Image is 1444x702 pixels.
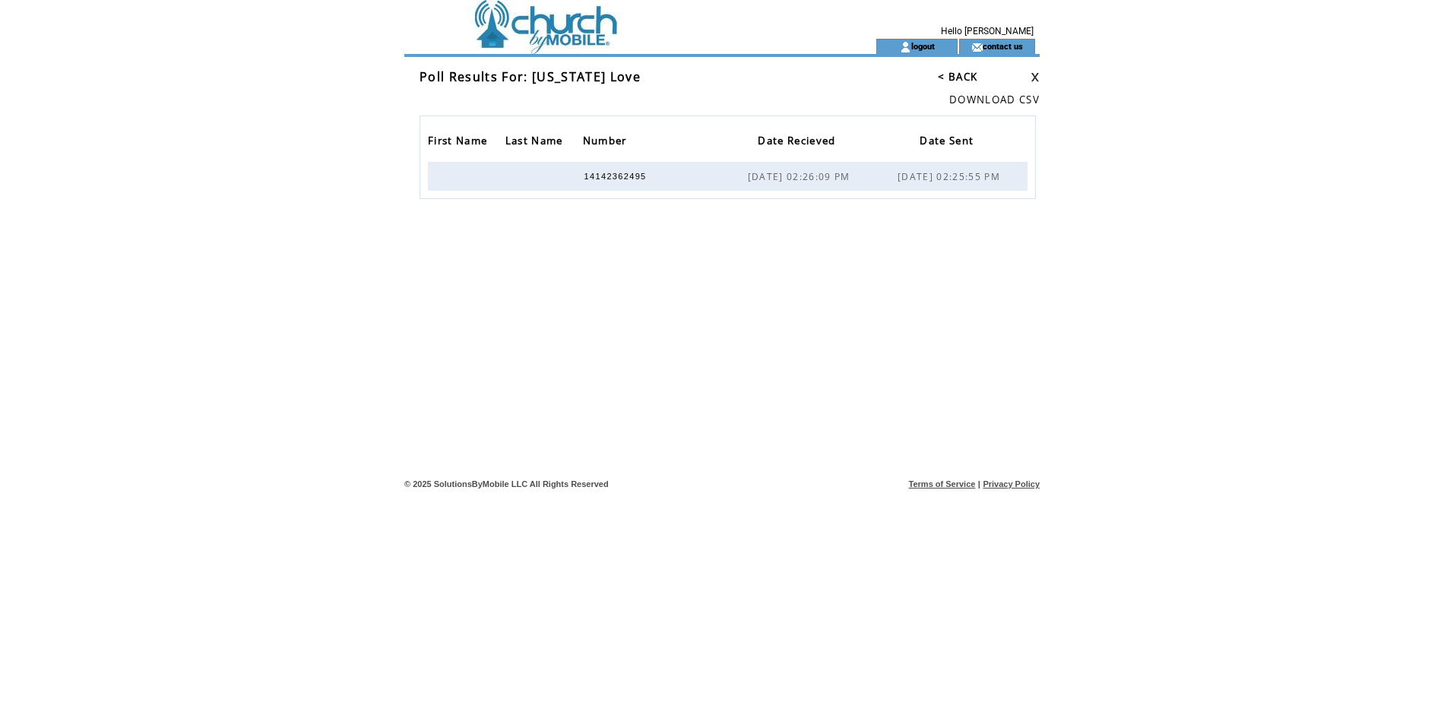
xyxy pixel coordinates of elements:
a: Number [583,130,635,155]
span: [DATE] 02:25:55 PM [898,170,1004,183]
span: Hello [PERSON_NAME] [941,26,1034,36]
a: DOWNLOAD CSV [949,93,1040,106]
a: Date Recieved [758,130,843,155]
a: Privacy Policy [983,479,1040,489]
span: Last Name [505,130,567,155]
a: logout [911,41,935,51]
a: First Name [428,130,495,155]
a: < BACK [938,70,977,84]
img: contact_us_icon.gif [971,41,983,53]
span: © 2025 SolutionsByMobile LLC All Rights Reserved [404,479,609,489]
a: Terms of Service [909,479,976,489]
span: Date Sent [920,130,977,155]
img: account_icon.gif [900,41,911,53]
span: 14142362495 [583,171,648,182]
span: | [978,479,980,489]
span: Number [583,130,631,155]
a: Last Name [505,130,571,155]
a: Date Sent [920,130,981,155]
span: First Name [428,130,491,155]
span: Date Recieved [758,130,839,155]
a: contact us [983,41,1023,51]
span: [DATE] 02:26:09 PM [748,170,854,183]
span: Poll Results For: [US_STATE] Love [420,68,641,85]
